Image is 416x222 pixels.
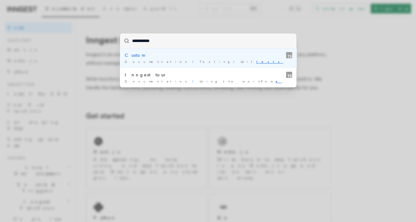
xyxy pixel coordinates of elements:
span: Unit [241,60,283,63]
span: / [192,79,197,83]
span: / [192,60,197,63]
span: Documentation [125,60,189,63]
mark: engine [276,79,303,83]
span: Testing [200,60,231,63]
span: Using the workflow [200,79,303,83]
div: Custom [125,52,292,58]
mark: tests [256,60,283,63]
span: Documentation [125,79,189,83]
span: / [233,60,238,63]
div: Inngest tour [125,72,292,78]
